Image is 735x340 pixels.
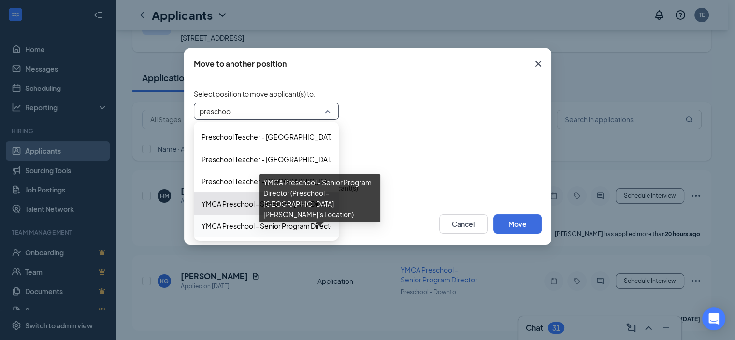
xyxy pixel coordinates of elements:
div: Open Intercom Messenger [702,307,725,330]
button: Move [493,214,542,234]
span: YMCA Preschool - Senior Program Director (Preschool - [GEOGRAPHIC_DATA][PERSON_NAME]'s Location) [202,221,538,231]
button: Cancel [439,214,488,234]
span: Preschool Teacher - [GEOGRAPHIC_DATA][PERSON_NAME]'s Location - 2 Year Olds (Preschool - [GEOGRAP... [202,176,667,187]
span: Preschool Teacher - [GEOGRAPHIC_DATA] Location - 3 Year Olds (Preschool - Downtown Location) [202,154,511,164]
div: YMCA Preschool - Senior Program Director (Preschool - [GEOGRAPHIC_DATA][PERSON_NAME]'s Location) [259,174,380,222]
span: Select position to move applicant(s) to : [194,89,542,99]
div: Move to another position [194,59,287,69]
span: Select stage to move applicant(s) to : [194,135,542,145]
button: Close [525,48,551,79]
svg: Cross [533,58,544,70]
span: YMCA Preschool - Senior Program Director (Preschool - Downtown Location) [202,198,442,209]
span: Preschool Teacher - [GEOGRAPHIC_DATA] Location (Preschool - Downtown Location) [202,132,470,142]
